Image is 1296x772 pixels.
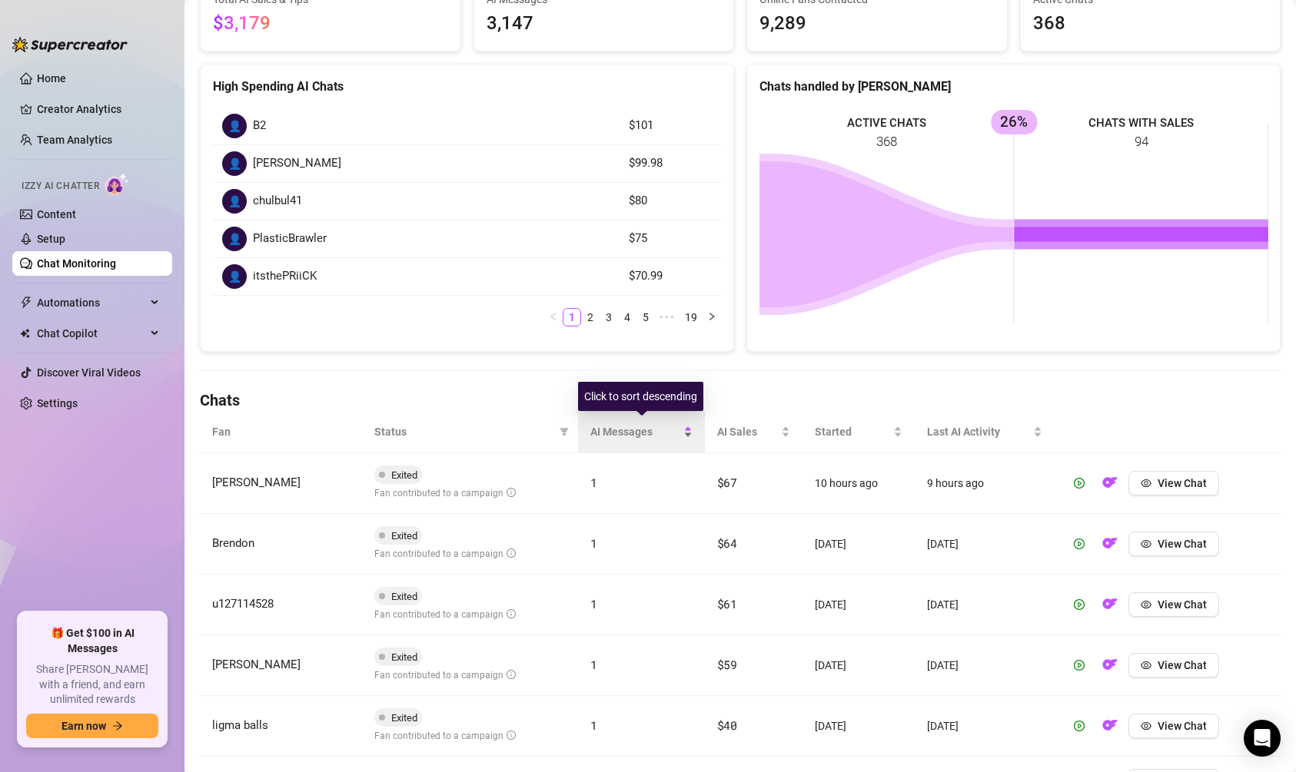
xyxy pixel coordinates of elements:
[557,420,572,443] span: filter
[717,717,737,733] span: $40
[1098,714,1122,738] button: OF
[803,635,915,696] td: [DATE]
[1128,532,1219,556] button: View Chat
[581,308,600,326] li: 2
[1102,475,1118,490] img: OF
[680,309,702,326] a: 19
[915,696,1055,757] td: [DATE]
[20,328,30,339] img: Chat Copilot
[391,712,417,724] span: Exited
[915,514,1055,575] td: [DATE]
[507,548,516,558] span: info-circle
[222,189,247,214] div: 👤
[590,717,597,733] span: 1
[213,12,271,34] span: $3,179
[374,731,516,741] span: Fan contributed to a campaign
[1141,721,1151,731] span: eye
[200,411,362,453] th: Fan
[1141,599,1151,610] span: eye
[374,609,516,620] span: Fan contributed to a campaign
[582,309,599,326] a: 2
[636,308,655,326] li: 5
[37,72,66,84] a: Home
[560,427,569,436] span: filter
[544,308,563,326] button: left
[37,233,65,245] a: Setup
[1074,721,1085,731] span: play-circle
[1141,478,1151,489] span: eye
[629,267,712,286] article: $70.99
[637,309,654,326] a: 5
[618,308,636,326] li: 4
[374,548,516,559] span: Fan contributed to a campaign
[26,714,158,738] button: Earn nowarrow-right
[629,230,712,248] article: $75
[590,475,597,490] span: 1
[915,635,1055,696] td: [DATE]
[915,575,1055,635] td: [DATE]
[253,192,302,210] span: chulbul41
[803,453,915,514] td: 10 hours ago
[707,312,716,321] span: right
[37,366,141,379] a: Discover Viral Videos
[680,308,703,326] li: 19
[222,114,247,138] div: 👤
[1128,471,1219,495] button: View Chat
[391,591,417,602] span: Exited
[391,530,417,542] span: Exited
[507,609,516,618] span: info-circle
[1098,480,1122,492] a: OF
[705,411,803,453] th: AI Sales
[253,154,341,173] span: [PERSON_NAME]
[212,475,301,489] span: [PERSON_NAME]
[253,267,317,286] span: itsthePRiiCK
[37,134,112,146] a: Team Analytics
[222,264,247,289] div: 👤
[26,662,158,707] span: Share [PERSON_NAME] with a friend, and earn unlimited rewards
[563,308,581,326] li: 1
[37,257,116,270] a: Chat Monitoring
[655,308,680,326] span: •••
[578,382,703,411] div: Click to sort descending
[1244,720,1281,757] div: Open Intercom Messenger
[549,312,558,321] span: left
[717,657,737,672] span: $59
[1033,9,1268,38] span: 368
[22,179,99,194] span: Izzy AI Chatter
[253,117,266,135] span: B2
[590,657,597,672] span: 1
[507,670,516,679] span: info-circle
[578,411,705,453] th: AI Messages
[487,9,722,38] span: 3,147
[1074,599,1085,610] span: play-circle
[1098,592,1122,617] button: OF
[915,453,1055,514] td: 9 hours ago
[544,308,563,326] li: Previous Page
[1128,714,1219,738] button: View Chat
[717,423,779,440] span: AI Sales
[222,227,247,251] div: 👤
[212,718,268,732] span: ligma balls
[759,9,995,38] span: 9,289
[803,696,915,757] td: [DATE]
[1098,471,1122,495] button: OF
[1128,592,1219,617] button: View Chat
[1098,601,1122,614] a: OF
[600,309,617,326] a: 3
[37,290,146,315] span: Automations
[391,651,417,663] span: Exited
[927,423,1031,440] span: Last AI Activity
[507,488,516,497] span: info-circle
[1158,538,1207,550] span: View Chat
[200,389,1281,411] h4: Chats
[212,536,254,550] span: Brendon
[590,423,680,440] span: AI Messages
[37,208,76,220] a: Content
[253,230,327,248] span: PlasticBrawler
[507,731,516,740] span: info-circle
[374,488,516,499] span: Fan contributed to a campaign
[815,423,890,440] span: Started
[563,309,580,326] a: 1
[61,720,106,732] span: Earn now
[703,308,721,326] button: right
